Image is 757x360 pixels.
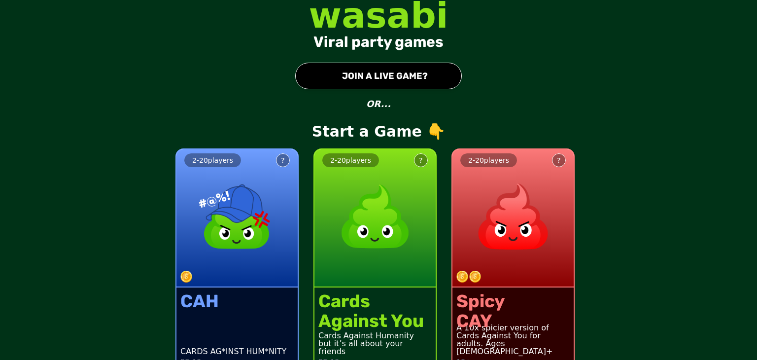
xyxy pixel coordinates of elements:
div: CARDS AG*INST HUM*NITY [180,348,286,356]
img: token [469,271,481,283]
img: product image [332,173,418,260]
div: ? [281,155,284,165]
span: 2 - 20 players [330,156,371,164]
button: ? [552,153,566,167]
p: OR... [366,97,391,111]
div: ? [419,155,422,165]
div: Cards Against Humanity [318,332,432,340]
button: ? [276,153,290,167]
div: Viral party games [313,33,444,51]
div: CAY [456,311,505,331]
span: 2 - 20 players [192,156,233,164]
button: ? [414,153,428,167]
div: but it’s all about your friends [318,340,432,356]
img: token [180,271,192,283]
div: ? [557,155,560,165]
button: JOIN A LIVE GAME? [295,63,462,89]
div: Cards [318,291,424,311]
div: A 10x spicier version of Cards Against You for adults. Ages [DEMOGRAPHIC_DATA]+ [456,324,570,356]
img: product image [470,173,556,260]
div: CAH [180,291,219,311]
span: 2 - 20 players [468,156,509,164]
div: Against You [318,311,424,331]
img: token [456,271,468,283]
p: Start a Game 👇 [312,123,445,141]
div: Spicy [456,291,505,311]
img: product image [194,173,280,260]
